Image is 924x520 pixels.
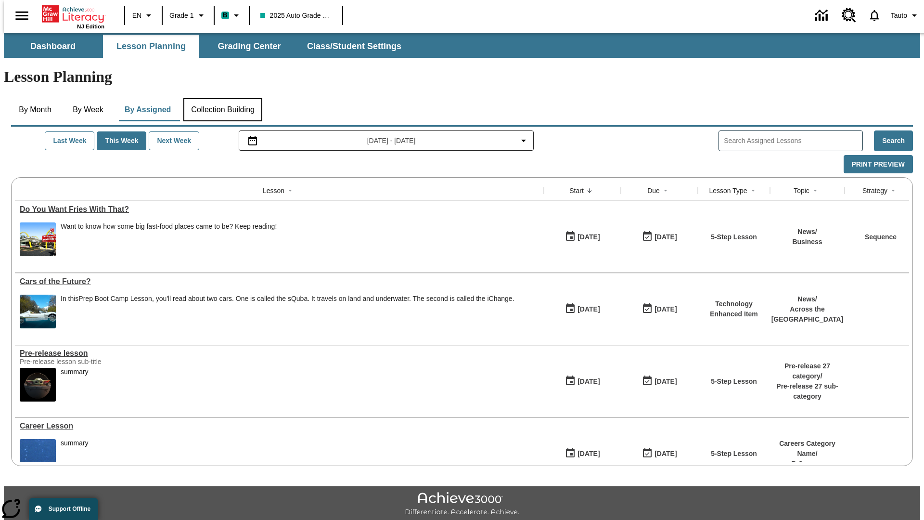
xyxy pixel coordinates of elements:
span: Dashboard [30,41,76,52]
button: Sort [747,185,759,196]
div: [DATE] [577,376,600,388]
a: Resource Center, Will open in new tab [836,2,862,28]
a: Pre-release lesson, Lessons [20,349,539,358]
span: [DATE] - [DATE] [367,136,416,146]
div: Want to know how some big fast-food places came to be? Keep reading! [61,222,277,256]
img: fish [20,439,56,473]
p: 5-Step Lesson [711,232,757,242]
testabrev: Prep Boot Camp Lesson, you'll read about two cars. One is called the sQuba. It travels on land an... [78,295,514,302]
button: Open side menu [8,1,36,30]
div: Due [647,186,660,195]
button: Grading Center [201,35,297,58]
button: Dashboard [5,35,101,58]
button: Sort [887,185,899,196]
button: By Month [11,98,59,121]
div: summary [61,368,89,376]
span: Grade 1 [169,11,194,21]
svg: Collapse Date Range Filter [518,135,529,146]
a: Career Lesson, Lessons [20,422,539,430]
button: Select the date range menu item [243,135,530,146]
div: Pre-release lesson sub-title [20,358,164,365]
p: News / [771,294,844,304]
p: Technology Enhanced Item [703,299,765,319]
div: [DATE] [577,303,600,315]
span: Support Offline [49,506,90,512]
div: [DATE] [654,448,677,460]
div: Pre-release lesson [20,349,539,358]
button: Search [874,130,913,151]
button: 01/22/25: First time the lesson was available [562,372,603,390]
div: [DATE] [577,231,600,243]
div: Home [42,3,104,29]
a: Data Center [809,2,836,29]
div: [DATE] [654,376,677,388]
button: Sort [284,185,296,196]
button: 07/20/26: Last day the lesson can be accessed [639,228,680,246]
div: summary [61,439,89,473]
a: Home [42,4,104,24]
div: [DATE] [654,303,677,315]
div: Want to know how some big fast-food places came to be? Keep reading! [61,222,277,231]
div: SubNavbar [4,33,920,58]
div: Do You Want Fries With That? [20,205,539,214]
span: B [223,9,228,21]
img: hero alt text [20,368,56,402]
button: Collection Building [183,98,262,121]
a: Do You Want Fries With That?, Lessons [20,205,539,214]
button: 07/14/25: First time the lesson was available [562,228,603,246]
p: Across the [GEOGRAPHIC_DATA] [771,304,844,325]
p: Pre-release 27 sub-category [775,381,840,402]
p: Pre-release 27 category / [775,361,840,381]
div: summary [61,368,89,402]
div: Topic [794,186,809,195]
p: Careers Category Name / [775,439,840,459]
div: Cars of the Future? [20,277,539,286]
img: Achieve3000 Differentiate Accelerate Achieve [405,492,519,517]
span: 2025 Auto Grade 1 A [260,11,332,21]
button: Language: EN, Select a language [128,7,159,24]
button: Lesson Planning [103,35,199,58]
button: Grade: Grade 1, Select a grade [166,7,211,24]
div: [DATE] [577,448,600,460]
button: 08/01/26: Last day the lesson can be accessed [639,300,680,318]
span: Lesson Planning [116,41,186,52]
div: Lesson Type [709,186,747,195]
span: NJ Edition [77,24,104,29]
div: In this [61,295,514,303]
p: B Careers [775,459,840,469]
button: Last Week [45,131,94,150]
p: News / [792,227,822,237]
span: EN [132,11,141,21]
button: 01/25/26: Last day the lesson can be accessed [639,372,680,390]
button: Next Week [149,131,199,150]
button: Support Offline [29,498,98,520]
button: 07/01/25: First time the lesson was available [562,300,603,318]
p: 5-Step Lesson [711,449,757,459]
button: This Week [97,131,146,150]
div: Career Lesson [20,422,539,430]
button: Profile/Settings [887,7,924,24]
input: Search Assigned Lessons [724,134,862,148]
button: By Assigned [117,98,179,121]
div: Lesson [263,186,284,195]
button: Sort [809,185,821,196]
p: Business [792,237,822,247]
a: Notifications [862,3,887,28]
button: By Week [64,98,112,121]
div: Strategy [862,186,887,195]
p: 5-Step Lesson [711,377,757,387]
button: Boost Class color is teal. Change class color [218,7,246,24]
img: High-tech automobile treading water. [20,295,56,328]
span: Class/Student Settings [307,41,401,52]
button: Print Preview [844,155,913,174]
button: Sort [660,185,671,196]
div: In this Prep Boot Camp Lesson, you'll read about two cars. One is called the sQuba. It travels on... [61,295,514,328]
a: Cars of the Future? , Lessons [20,277,539,286]
h1: Lesson Planning [4,68,920,86]
button: Sort [584,185,595,196]
div: SubNavbar [4,35,410,58]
